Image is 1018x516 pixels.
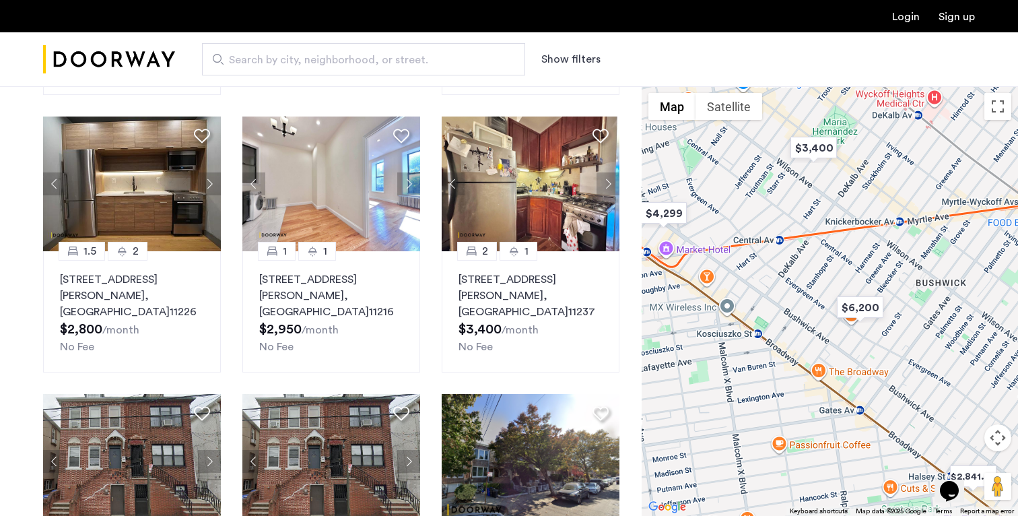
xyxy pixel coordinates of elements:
a: 1.52[STREET_ADDRESS][PERSON_NAME], [GEOGRAPHIC_DATA]11226No Fee [43,251,221,373]
button: Show street map [648,93,695,120]
input: Apartment Search [202,43,525,75]
div: $2,841.67 [945,461,1002,492]
button: Drag Pegman onto the map to open Street View [984,473,1011,500]
a: Open this area in Google Maps (opens a new window) [645,498,689,516]
div: $4,299 [635,198,692,228]
sub: /month [502,325,539,335]
button: Next apartment [397,450,420,473]
a: Cazamio Logo [43,34,175,85]
button: Map camera controls [984,424,1011,451]
img: 2012_638668068959509256.jpeg [43,117,221,251]
a: Registration [939,11,975,22]
span: $3,400 [459,323,502,336]
img: logo [43,34,175,85]
iframe: chat widget [935,462,978,503]
span: No Fee [459,342,493,352]
span: 1 [524,243,529,259]
button: Previous apartment [43,450,66,473]
span: Search by city, neighborhood, or street. [229,52,487,68]
button: Previous apartment [242,172,265,195]
a: Login [892,11,920,22]
div: $6,200 [832,292,889,323]
img: Google [645,498,689,516]
img: 2012_638521835493845862.jpeg [242,117,420,251]
button: Next apartment [397,172,420,195]
p: [STREET_ADDRESS][PERSON_NAME] 11237 [459,271,603,320]
a: 21[STREET_ADDRESS][PERSON_NAME], [GEOGRAPHIC_DATA]11237No Fee [442,251,619,373]
span: 1 [323,243,327,259]
sub: /month [102,325,139,335]
span: No Fee [259,342,294,352]
p: [STREET_ADDRESS][PERSON_NAME] 11216 [259,271,403,320]
a: Terms (opens in new tab) [935,507,952,516]
span: $2,800 [60,323,102,336]
span: 1 [283,243,287,259]
span: $2,950 [259,323,302,336]
button: Toggle fullscreen view [984,93,1011,120]
img: 360ac8f6-4482-47b0-bc3d-3cb89b569d10_638791359623755990.jpeg [442,117,619,251]
p: [STREET_ADDRESS][PERSON_NAME] 11226 [60,271,204,320]
a: 11[STREET_ADDRESS][PERSON_NAME], [GEOGRAPHIC_DATA]11216No Fee [242,251,420,373]
span: 2 [133,243,139,259]
button: Keyboard shortcuts [790,507,848,516]
span: No Fee [60,342,94,352]
span: 2 [482,243,488,259]
span: 1.5 [83,243,96,259]
button: Next apartment [198,450,221,473]
button: Next apartment [597,172,619,195]
button: Previous apartment [43,172,66,195]
span: Map data ©2025 Google [856,508,926,515]
div: $3,400 [785,133,842,163]
button: Next apartment [198,172,221,195]
button: Show satellite imagery [695,93,762,120]
sub: /month [302,325,339,335]
button: Show or hide filters [541,51,601,67]
a: Report a map error [960,507,1014,516]
button: Previous apartment [242,450,265,473]
button: Previous apartment [442,172,465,195]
